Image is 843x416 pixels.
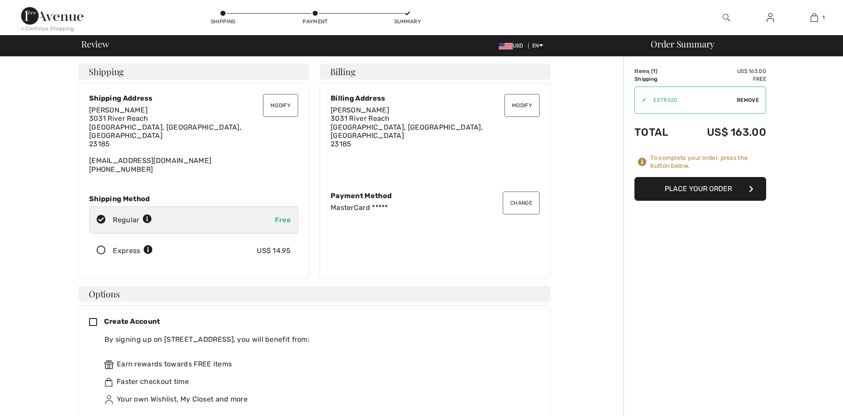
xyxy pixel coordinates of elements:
span: Remove [737,96,759,104]
div: Shipping [210,18,236,25]
div: Faster checkout time [104,376,533,387]
span: 1 [653,68,656,74]
td: Shipping [634,75,682,83]
div: Earn rewards towards FREE items [104,359,533,369]
div: Payment [302,18,328,25]
span: [PERSON_NAME] [331,106,389,114]
div: Order Summary [640,40,838,48]
span: Free [275,216,291,224]
td: US$ 163.00 [682,117,766,147]
button: Change [503,192,540,214]
div: Your own Wishlist, My Closet and more [104,394,533,405]
span: 3031 River Reach [GEOGRAPHIC_DATA], [GEOGRAPHIC_DATA], [GEOGRAPHIC_DATA] 23185 [89,114,241,148]
span: USD [499,43,527,49]
span: [PERSON_NAME] [89,106,148,114]
span: 3031 River Reach [GEOGRAPHIC_DATA], [GEOGRAPHIC_DATA], [GEOGRAPHIC_DATA] 23185 [331,114,483,148]
button: Modify [504,94,540,117]
button: Modify [263,94,298,117]
div: Billing Address [331,94,540,102]
span: Review [81,40,109,48]
span: EN [532,43,543,49]
span: Shipping [89,67,124,76]
a: Sign In [760,12,781,23]
input: Promo code [646,87,737,113]
td: Free [682,75,766,83]
div: Payment Method [331,192,540,200]
img: My Info [767,12,774,23]
div: To complete your order, press the button below. [650,154,766,170]
img: My Bag [811,12,818,23]
div: [EMAIL_ADDRESS][DOMAIN_NAME] [PHONE_NUMBER] [89,106,298,174]
img: rewards.svg [104,360,113,369]
div: ✔ [635,96,646,104]
h4: Options [78,286,551,302]
div: US$ 14.95 [257,246,291,256]
img: ownWishlist.svg [104,395,113,404]
span: 1 [822,14,825,22]
img: faster.svg [104,378,113,387]
div: Shipping Address [89,94,298,102]
div: < Continue Shopping [21,25,74,33]
td: Items ( ) [634,67,682,75]
img: search the website [723,12,730,23]
td: US$ 163.00 [682,67,766,75]
div: By signing up on [STREET_ADDRESS], you will benefit from: [104,334,533,345]
a: 1 [793,12,836,23]
img: US Dollar [499,43,513,50]
span: Billing [330,67,355,76]
div: Shipping Method [89,195,298,203]
div: Regular [113,215,152,225]
button: Place Your Order [634,177,766,201]
img: 1ère Avenue [21,7,83,25]
span: Create Account [104,317,160,326]
div: Summary [394,18,421,25]
td: Total [634,117,682,147]
div: Express [113,246,153,256]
